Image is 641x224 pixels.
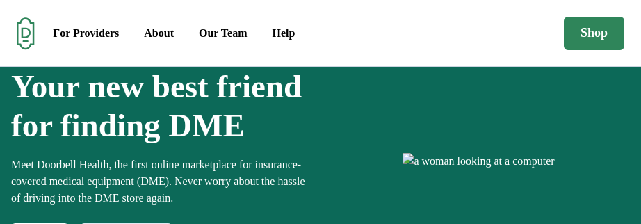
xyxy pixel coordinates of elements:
div: About [144,25,174,42]
a: Our Team [188,19,259,47]
h1: Your new best friend for finding DME [11,67,314,145]
p: Meet Doorbell Health, the first online marketplace for insurance-covered medical equipment (DME).... [11,157,314,207]
div: Help [273,25,295,42]
img: a woman looking at a computer [403,153,554,170]
a: Shop [564,17,624,50]
div: Our Team [199,25,248,42]
a: For Providers [42,19,130,47]
a: About [133,19,185,47]
a: Help [261,19,307,47]
div: For Providers [53,25,119,42]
